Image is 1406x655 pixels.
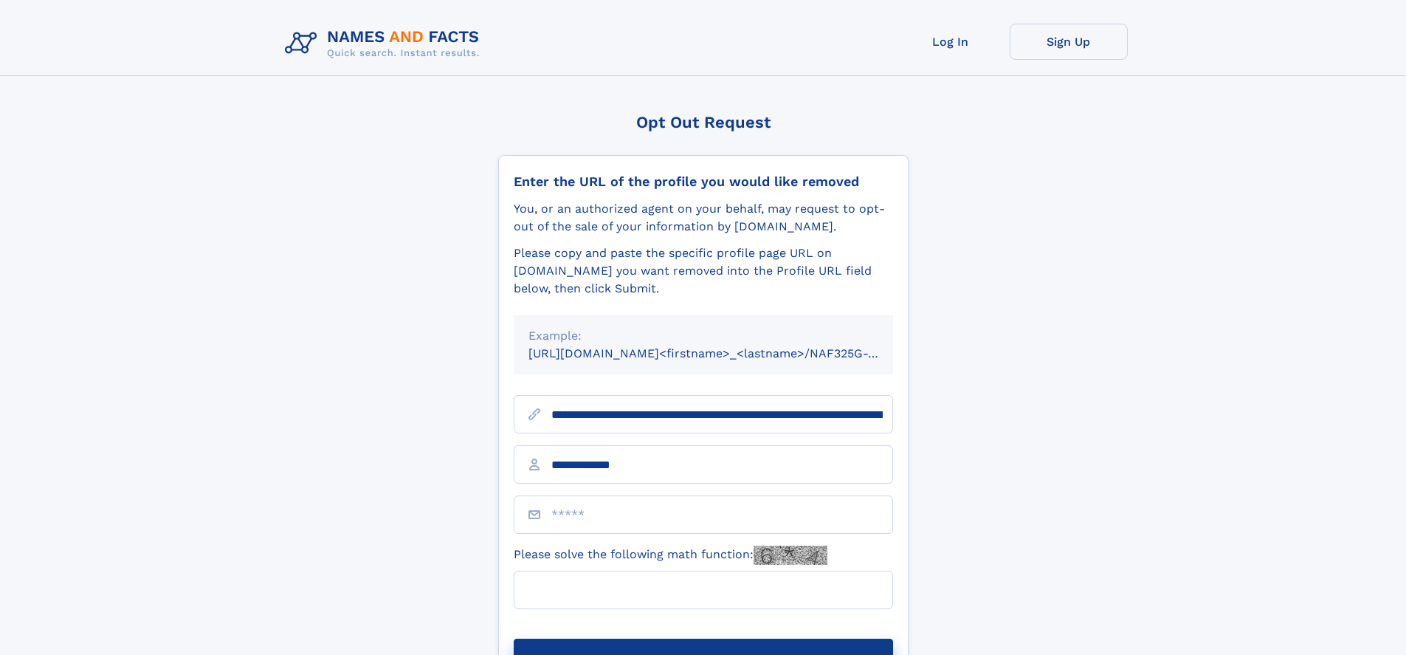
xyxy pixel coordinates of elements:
div: Example: [528,327,878,345]
div: Enter the URL of the profile you would like removed [514,174,893,190]
div: Please copy and paste the specific profile page URL on [DOMAIN_NAME] you want removed into the Pr... [514,244,893,298]
div: Opt Out Request [498,113,909,131]
img: Logo Names and Facts [279,24,492,64]
a: Sign Up [1010,24,1128,60]
small: [URL][DOMAIN_NAME]<firstname>_<lastname>/NAF325G-xxxxxxxx [528,346,921,360]
a: Log In [892,24,1010,60]
label: Please solve the following math function: [514,546,827,565]
div: You, or an authorized agent on your behalf, may request to opt-out of the sale of your informatio... [514,200,893,236]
